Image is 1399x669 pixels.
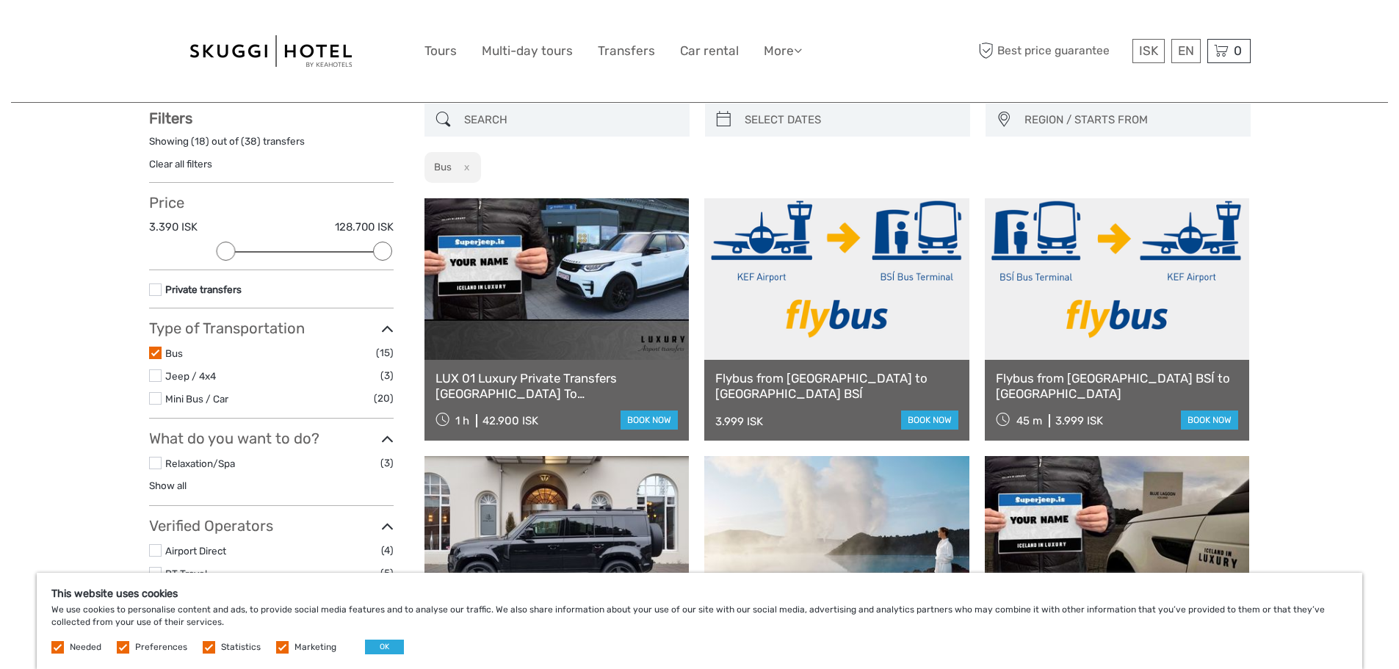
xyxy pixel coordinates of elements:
[149,430,394,447] h3: What do you want to do?
[996,371,1239,401] a: Flybus from [GEOGRAPHIC_DATA] BSÍ to [GEOGRAPHIC_DATA]
[165,458,235,469] a: Relaxation/Spa
[1171,39,1201,63] div: EN
[380,455,394,471] span: (3)
[901,411,958,430] a: book now
[294,641,336,654] label: Marketing
[165,347,183,359] a: Bus
[454,159,474,175] button: x
[165,568,207,579] a: BT Travel
[455,414,469,427] span: 1 h
[1018,108,1243,132] button: REGION / STARTS FROM
[221,641,261,654] label: Statistics
[975,39,1129,63] span: Best price guarantee
[165,283,242,295] a: Private transfers
[764,40,802,62] a: More
[715,415,763,428] div: 3.999 ISK
[680,40,739,62] a: Car rental
[149,480,187,491] a: Show all
[165,545,226,557] a: Airport Direct
[435,371,679,401] a: LUX 01 Luxury Private Transfers [GEOGRAPHIC_DATA] To [GEOGRAPHIC_DATA]
[365,640,404,654] button: OK
[149,517,394,535] h3: Verified Operators
[195,134,206,148] label: 18
[424,40,457,62] a: Tours
[598,40,655,62] a: Transfers
[169,23,187,40] button: Open LiveChat chat widget
[165,370,216,382] a: Jeep / 4x4
[715,371,958,401] a: Flybus from [GEOGRAPHIC_DATA] to [GEOGRAPHIC_DATA] BSÍ
[1181,411,1238,430] a: book now
[381,542,394,559] span: (4)
[380,565,394,582] span: (5)
[70,641,101,654] label: Needed
[135,641,187,654] label: Preferences
[376,344,394,361] span: (15)
[482,414,538,427] div: 42.900 ISK
[149,109,192,127] strong: Filters
[482,40,573,62] a: Multi-day tours
[621,411,678,430] a: book now
[51,587,1348,600] h5: This website uses cookies
[165,393,228,405] a: Mini Bus / Car
[149,194,394,211] h3: Price
[1016,414,1042,427] span: 45 m
[149,220,198,235] label: 3.390 ISK
[190,35,352,67] img: 99-664e38a9-d6be-41bb-8ec6-841708cbc997_logo_big.jpg
[1055,414,1103,427] div: 3.999 ISK
[335,220,394,235] label: 128.700 ISK
[149,158,212,170] a: Clear all filters
[149,134,394,157] div: Showing ( ) out of ( ) transfers
[149,319,394,337] h3: Type of Transportation
[380,367,394,384] span: (3)
[374,390,394,407] span: (20)
[21,26,166,37] p: We're away right now. Please check back later!
[37,573,1362,669] div: We use cookies to personalise content and ads, to provide social media features and to analyse ou...
[434,161,452,173] h2: Bus
[245,134,257,148] label: 38
[739,107,963,133] input: SELECT DATES
[458,107,682,133] input: SEARCH
[1139,43,1158,58] span: ISK
[1232,43,1244,58] span: 0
